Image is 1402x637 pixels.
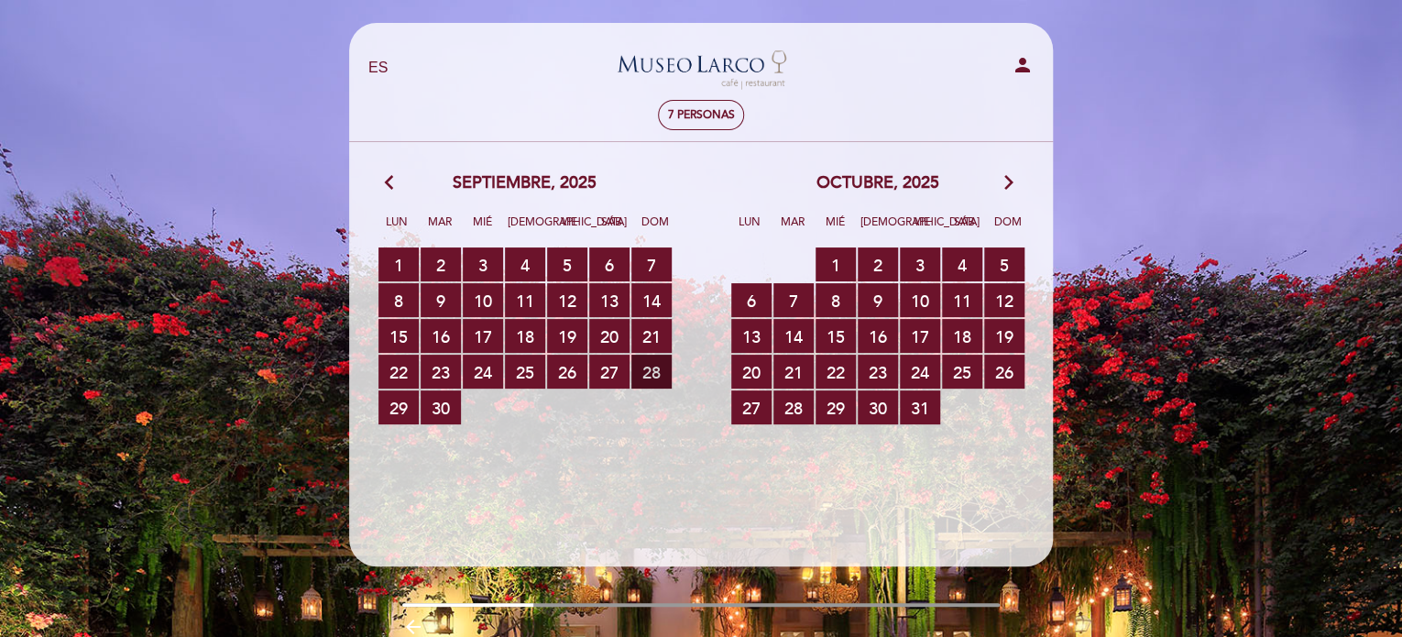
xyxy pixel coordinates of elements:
[858,283,898,317] span: 9
[421,319,461,353] span: 16
[385,171,401,195] i: arrow_back_ios
[817,213,854,247] span: Mié
[505,283,545,317] span: 11
[816,319,856,353] span: 15
[900,283,940,317] span: 10
[631,283,672,317] span: 14
[858,247,898,281] span: 2
[589,355,630,389] span: 27
[463,247,503,281] span: 3
[508,213,544,247] span: [DEMOGRAPHIC_DATA]
[773,390,814,424] span: 28
[900,355,940,389] span: 24
[858,319,898,353] span: 16
[1001,171,1017,195] i: arrow_forward_ios
[816,283,856,317] span: 8
[505,319,545,353] span: 18
[547,283,587,317] span: 12
[589,247,630,281] span: 6
[731,213,768,247] span: Lun
[637,213,674,247] span: Dom
[858,390,898,424] span: 30
[773,283,814,317] span: 7
[774,213,811,247] span: Mar
[1012,54,1034,82] button: person
[858,355,898,389] span: 23
[900,319,940,353] span: 17
[378,319,419,353] span: 15
[505,247,545,281] span: 4
[463,319,503,353] span: 17
[551,213,587,247] span: Vie
[378,213,415,247] span: Lun
[421,283,461,317] span: 9
[1012,54,1034,76] i: person
[860,213,897,247] span: [DEMOGRAPHIC_DATA]
[816,355,856,389] span: 22
[631,355,672,389] span: 28
[731,283,772,317] span: 6
[589,319,630,353] span: 20
[942,355,982,389] span: 25
[816,390,856,424] span: 29
[465,213,501,247] span: Mié
[984,319,1024,353] span: 19
[422,213,458,247] span: Mar
[378,355,419,389] span: 22
[731,390,772,424] span: 27
[378,390,419,424] span: 29
[421,355,461,389] span: 23
[773,319,814,353] span: 14
[589,283,630,317] span: 13
[547,355,587,389] span: 26
[942,283,982,317] span: 11
[773,355,814,389] span: 21
[984,283,1024,317] span: 12
[816,247,856,281] span: 1
[631,247,672,281] span: 7
[942,319,982,353] span: 18
[984,247,1024,281] span: 5
[731,355,772,389] span: 20
[631,319,672,353] span: 21
[421,390,461,424] span: 30
[816,171,939,195] span: octubre, 2025
[547,319,587,353] span: 19
[900,390,940,424] span: 31
[547,247,587,281] span: 5
[421,247,461,281] span: 2
[900,247,940,281] span: 3
[904,213,940,247] span: Vie
[586,43,816,93] a: Museo [GEOGRAPHIC_DATA] - Restaurant
[990,213,1026,247] span: Dom
[947,213,983,247] span: Sáb
[378,283,419,317] span: 8
[453,171,597,195] span: septiembre, 2025
[984,355,1024,389] span: 26
[942,247,982,281] span: 4
[594,213,630,247] span: Sáb
[668,108,735,122] span: 7 personas
[463,283,503,317] span: 10
[731,319,772,353] span: 13
[463,355,503,389] span: 24
[378,247,419,281] span: 1
[505,355,545,389] span: 25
